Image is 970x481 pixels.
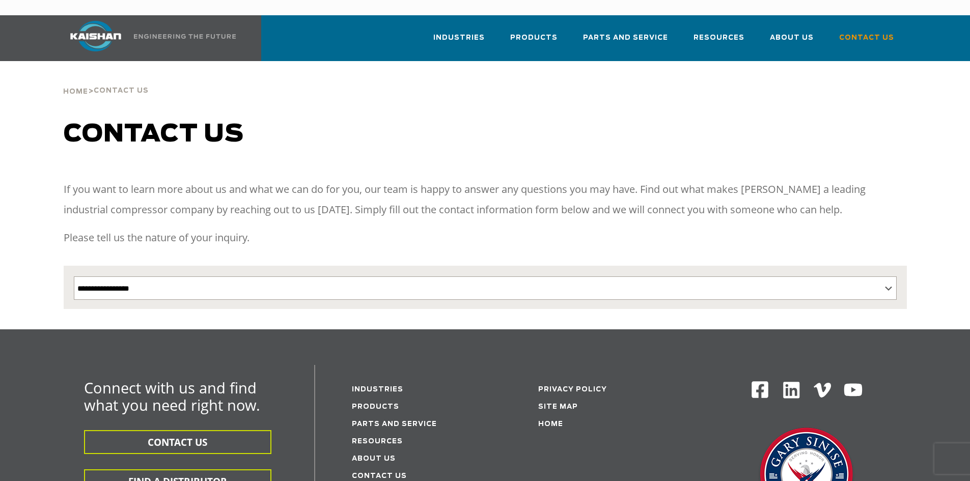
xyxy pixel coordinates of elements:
[839,32,894,44] span: Contact Us
[583,24,668,59] a: Parts and Service
[63,61,149,100] div: >
[843,380,863,400] img: Youtube
[538,386,607,393] a: Privacy Policy
[583,32,668,44] span: Parts and Service
[782,380,801,400] img: Linkedin
[64,179,907,220] p: If you want to learn more about us and what we can do for you, our team is happy to answer any qu...
[64,122,244,147] span: Contact us
[510,32,558,44] span: Products
[352,404,399,410] a: Products
[770,24,814,59] a: About Us
[94,88,149,94] span: Contact Us
[839,24,894,59] a: Contact Us
[84,430,271,454] button: CONTACT US
[538,404,578,410] a: Site Map
[694,32,744,44] span: Resources
[352,456,396,462] a: About Us
[510,24,558,59] a: Products
[58,15,238,61] a: Kaishan USA
[352,386,403,393] a: Industries
[538,421,563,428] a: Home
[58,21,134,51] img: kaishan logo
[433,32,485,44] span: Industries
[352,421,437,428] a: Parts and service
[63,87,88,96] a: Home
[751,380,769,399] img: Facebook
[352,473,407,479] a: Contact Us
[134,34,236,39] img: Engineering the future
[352,438,403,445] a: Resources
[770,32,814,44] span: About Us
[433,24,485,59] a: Industries
[814,383,831,398] img: Vimeo
[63,89,88,95] span: Home
[84,378,260,415] span: Connect with us and find what you need right now.
[64,228,907,248] p: Please tell us the nature of your inquiry.
[694,24,744,59] a: Resources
